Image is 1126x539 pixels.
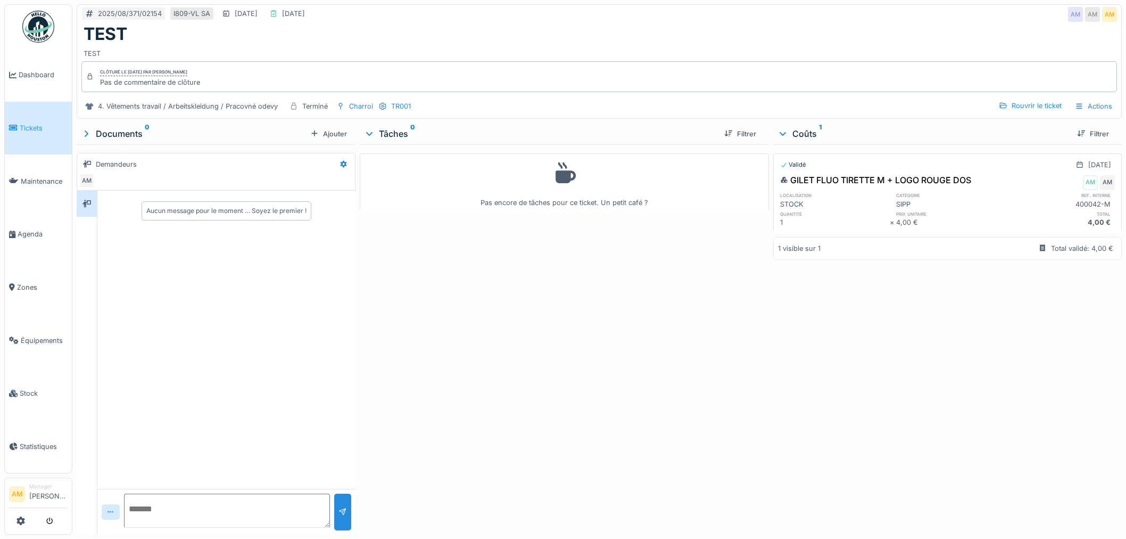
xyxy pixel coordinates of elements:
[84,24,127,44] h1: TEST
[5,367,72,420] a: Stock
[302,101,328,111] div: Terminé
[780,192,889,199] h6: localisation
[20,123,68,133] span: Tickets
[5,208,72,261] a: Agenda
[780,174,971,186] div: GILET FLUO TIRETTE M + LOGO ROUGE DOS
[29,483,68,491] div: Manager
[21,176,68,186] span: Maintenance
[896,210,1005,217] h6: prix unitaire
[235,9,258,19] div: [DATE]
[1073,127,1113,141] div: Filtrer
[1006,199,1115,209] div: 400042-M
[98,101,278,111] div: 4. Vêtements travail / Arbeitskleidung / Pracovné odevy
[780,217,889,227] div: 1
[5,102,72,155] a: Tickets
[896,199,1005,209] div: SIPP
[5,314,72,367] a: Équipements
[777,127,1069,140] div: Coûts
[282,9,305,19] div: [DATE]
[22,11,54,43] img: Badge_color-CXgf-gQk.svg
[98,9,162,19] div: 2025/08/371/02154
[780,210,889,217] h6: quantité
[780,199,889,209] div: STOCK
[18,229,68,239] span: Agenda
[1088,160,1111,170] div: [DATE]
[1100,175,1115,190] div: AM
[5,261,72,314] a: Zones
[20,388,68,398] span: Stock
[1070,99,1117,114] div: Actions
[173,9,210,19] div: I809-VL SA
[17,282,68,292] span: Zones
[20,442,68,452] span: Statistiques
[96,159,137,169] div: Demandeurs
[100,69,187,76] div: Clôturé le [DATE] par [PERSON_NAME]
[1051,243,1113,254] div: Total validé: 4,00 €
[364,127,716,140] div: Tâches
[780,160,806,169] div: Validé
[29,483,68,505] li: [PERSON_NAME]
[778,243,821,254] div: 1 visible sur 1
[1102,7,1117,22] div: AM
[1006,217,1115,227] div: 4,00 €
[1068,7,1083,22] div: AM
[896,217,1005,227] div: 4,00 €
[896,192,1005,199] h6: catégorie
[890,217,897,227] div: ×
[1085,7,1100,22] div: AM
[19,70,68,80] span: Dashboard
[9,486,25,502] li: AM
[21,336,68,346] span: Équipements
[819,127,822,140] sup: 1
[81,127,306,140] div: Documents
[79,173,94,188] div: AM
[367,158,763,208] div: Pas encore de tâches pour ce ticket. Un petit café ?
[100,77,200,87] div: Pas de commentaire de clôture
[145,127,150,140] sup: 0
[84,44,1115,59] div: TEST
[1006,192,1115,199] h6: ref. interne
[9,483,68,508] a: AM Manager[PERSON_NAME]
[995,99,1066,113] div: Rouvrir le ticket
[5,420,72,473] a: Statistiques
[349,101,373,111] div: Charroi
[391,101,411,111] div: TR001
[410,127,415,140] sup: 0
[5,154,72,208] a: Maintenance
[1006,210,1115,217] h6: total
[146,206,307,216] div: Aucun message pour le moment … Soyez le premier !
[306,127,351,141] div: Ajouter
[1083,175,1098,190] div: AM
[720,127,760,141] div: Filtrer
[5,48,72,102] a: Dashboard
